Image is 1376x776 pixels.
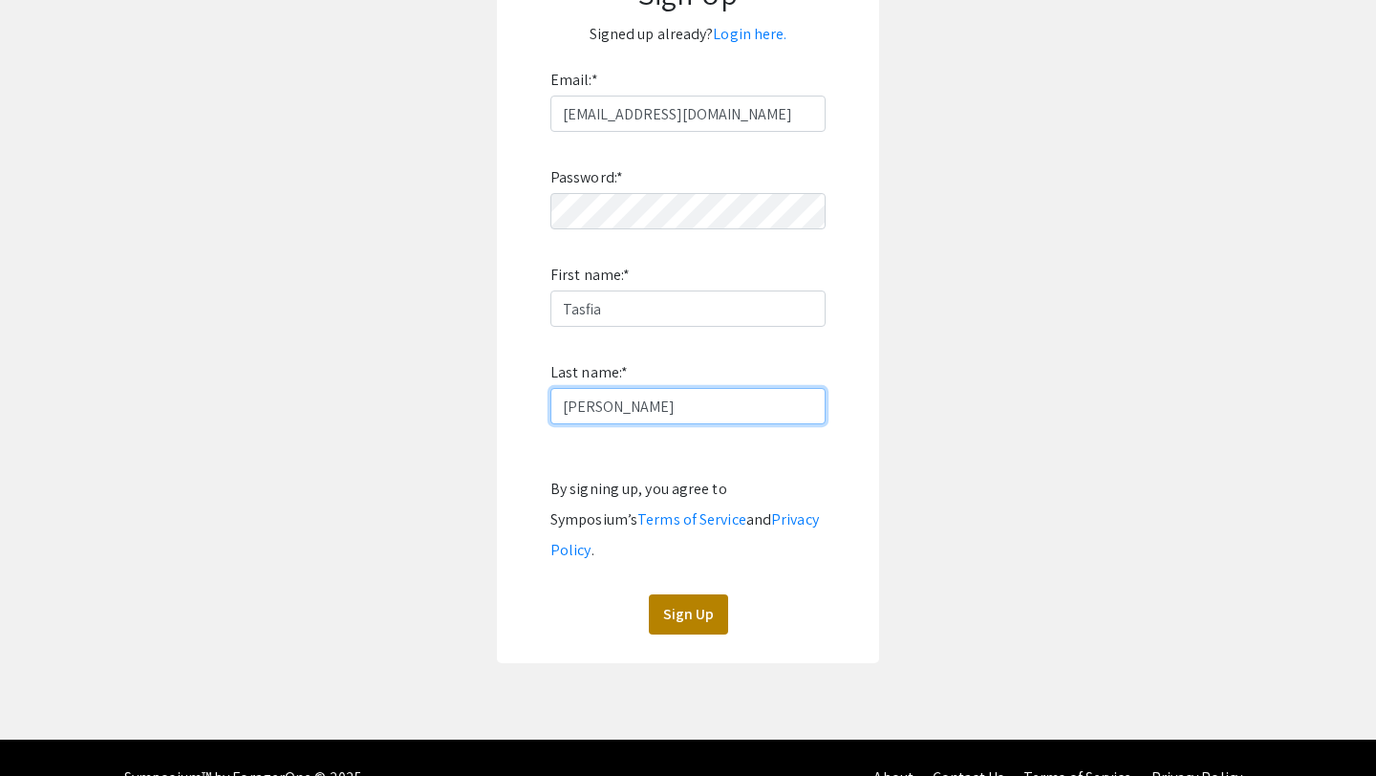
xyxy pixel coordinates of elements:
[14,690,81,762] iframe: Chat
[550,65,598,96] label: Email:
[550,162,623,193] label: Password:
[550,509,819,560] a: Privacy Policy
[637,509,746,529] a: Terms of Service
[649,594,728,635] button: Sign Up
[550,260,630,291] label: First name:
[550,474,826,566] div: By signing up, you agree to Symposium’s and .
[713,24,786,44] a: Login here.
[550,357,628,388] label: Last name:
[516,19,860,50] p: Signed up already?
